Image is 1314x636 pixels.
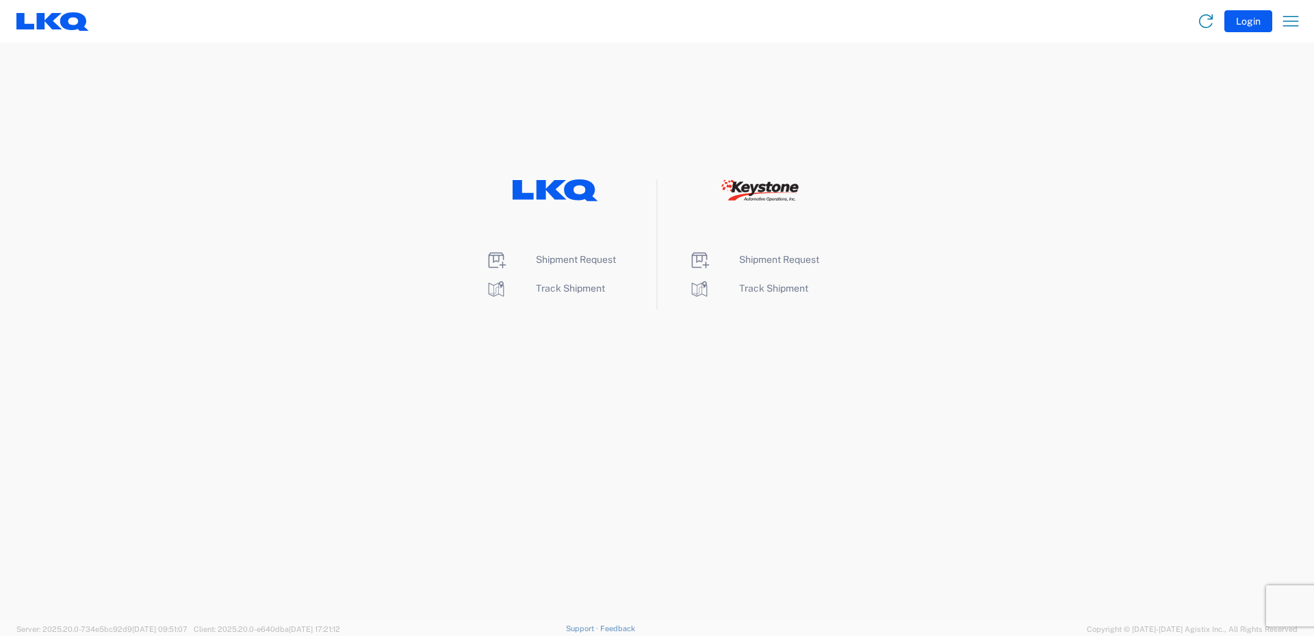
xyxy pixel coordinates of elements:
span: Shipment Request [739,254,819,265]
span: Copyright © [DATE]-[DATE] Agistix Inc., All Rights Reserved [1087,623,1298,635]
span: [DATE] 09:51:07 [132,625,188,633]
span: Track Shipment [739,283,808,294]
a: Shipment Request [485,254,616,265]
a: Track Shipment [688,283,808,294]
a: Shipment Request [688,254,819,265]
span: Shipment Request [536,254,616,265]
a: Support [566,624,600,633]
button: Login [1224,10,1272,32]
span: [DATE] 17:21:12 [289,625,340,633]
span: Client: 2025.20.0-e640dba [194,625,340,633]
span: Track Shipment [536,283,605,294]
a: Track Shipment [485,283,605,294]
a: Feedback [600,624,635,633]
span: Server: 2025.20.0-734e5bc92d9 [16,625,188,633]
